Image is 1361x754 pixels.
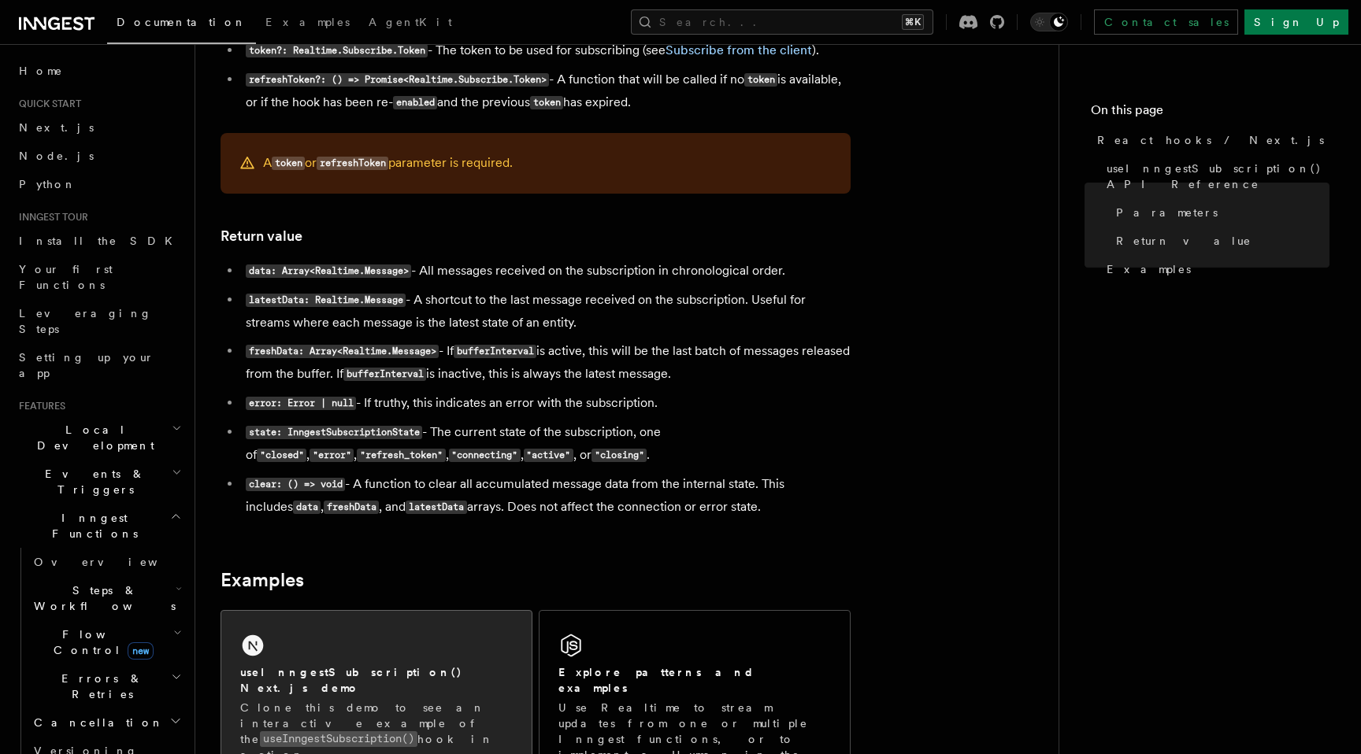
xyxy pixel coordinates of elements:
span: Your first Functions [19,263,113,291]
span: Errors & Retries [28,671,171,702]
code: error: Error | null [246,397,356,410]
code: "error" [310,449,354,462]
span: Python [19,178,76,190]
button: Search...⌘K [631,9,933,35]
a: Sign Up [1244,9,1348,35]
code: token?: Realtime.Subscribe.Token [246,44,428,57]
a: Overview [28,548,185,576]
code: state: InngestSubscriptionState [246,426,422,439]
li: - A function that will be called if no is available, or if the hook has been re- and the previous... [241,68,851,114]
span: Quick start [13,98,81,110]
code: bufferInterval [343,368,426,381]
code: useInngestSubscription() [260,731,417,746]
button: Steps & Workflows [28,576,185,620]
a: Leveraging Steps [13,299,185,343]
a: Python [13,170,185,198]
a: Examples [256,5,359,43]
span: useInngestSubscription() API Reference [1107,161,1329,192]
code: latestData: Realtime.Message [246,294,406,307]
span: Node.js [19,150,94,162]
code: "closed" [257,449,306,462]
span: Leveraging Steps [19,307,152,335]
code: token [744,73,777,87]
span: Parameters [1116,205,1218,220]
span: Inngest tour [13,211,88,224]
a: Parameters [1110,198,1329,227]
span: Home [19,63,63,79]
code: refreshToken?: () => Promise<Realtime.Subscribe.Token> [246,73,549,87]
span: Events & Triggers [13,466,172,497]
span: Examples [1107,261,1191,277]
code: bufferInterval [454,345,536,358]
span: Inngest Functions [13,510,170,541]
a: Install the SDK [13,227,185,255]
h2: useInngestSubscription() Next.js demo [240,664,513,696]
span: Setting up your app [19,351,154,379]
code: "active" [524,449,573,462]
code: freshData [324,501,379,514]
button: Flow Controlnew [28,620,185,664]
span: AgentKit [369,16,452,28]
code: freshData: Array<Realtime.Message> [246,345,439,358]
li: - The token to be used for subscribing (see ). [241,39,851,62]
a: Your first Functions [13,255,185,299]
code: data: Array<Realtime.Message> [246,264,411,278]
span: Flow Control [28,626,173,658]
button: Errors & Retries [28,664,185,708]
code: refreshToken [317,157,388,170]
code: "refresh_token" [357,449,445,462]
span: Next.js [19,121,94,134]
a: Next.js [13,113,185,142]
p: A or parameter is required. [263,152,513,175]
code: data [293,501,321,514]
button: Events & Triggers [13,460,185,504]
button: Cancellation [28,708,185,737]
code: latestData [406,501,466,514]
code: "connecting" [449,449,521,462]
code: clear: () => void [246,478,345,491]
button: Toggle dark mode [1030,13,1068,31]
a: Setting up your app [13,343,185,387]
span: Local Development [13,422,172,453]
span: Examples [265,16,350,28]
h2: Explore patterns and examples [558,664,831,696]
a: Subscribe from the client [666,43,812,57]
a: Return value [1110,227,1329,255]
li: - If truthy, this indicates an error with the subscription. [241,392,851,415]
span: Steps & Workflows [28,582,176,614]
li: - A shortcut to the last message received on the subscription. Useful for streams where each mess... [241,289,851,334]
span: Cancellation [28,715,164,730]
a: AgentKit [359,5,462,43]
span: Install the SDK [19,235,182,247]
kbd: ⌘K [902,14,924,30]
a: Documentation [107,5,256,44]
li: - All messages received on the subscription in chronological order. [241,260,851,283]
a: Home [13,57,185,85]
li: - A function to clear all accumulated message data from the internal state. This includes , , and... [241,473,851,519]
a: Examples [221,569,304,591]
code: enabled [393,96,437,109]
code: token [272,157,305,170]
a: React hooks / Next.js [1091,126,1329,154]
a: useInngestSubscription() API Reference [1100,154,1329,198]
code: "closing" [591,449,647,462]
a: Examples [1100,255,1329,283]
code: token [530,96,563,109]
span: Features [13,400,65,412]
span: Documentation [117,16,247,28]
span: Overview [34,556,196,568]
h4: On this page [1091,101,1329,126]
a: Node.js [13,142,185,170]
span: Return value [1116,233,1252,249]
button: Inngest Functions [13,504,185,548]
li: - If is active, this will be the last batch of messages released from the buffer. If is inactive,... [241,340,851,386]
li: - The current state of the subscription, one of , , , , , or . [241,421,851,467]
button: Local Development [13,416,185,460]
span: React hooks / Next.js [1097,132,1324,148]
a: Contact sales [1094,9,1238,35]
span: new [128,642,154,660]
a: Return value [221,225,302,247]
